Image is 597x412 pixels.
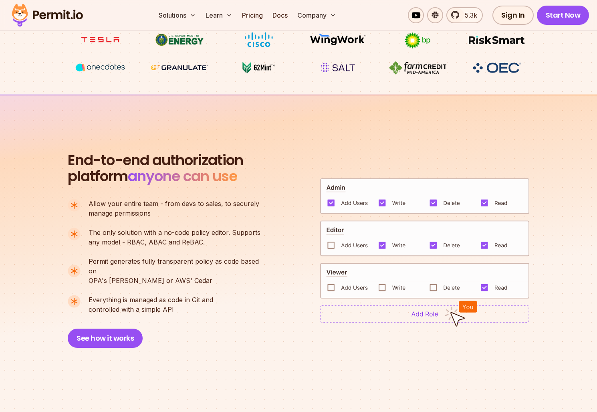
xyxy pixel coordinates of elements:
p: controlled with a simple API [89,295,213,314]
img: vega [70,60,130,75]
img: Cisco [229,32,289,47]
span: End-to-end authorization [68,152,243,168]
img: G2mint [229,60,289,75]
span: Everything is managed as code in Git and [89,295,213,305]
img: US department of energy [149,32,210,47]
img: salt [308,60,368,75]
img: Risksmart [467,32,527,47]
a: Sign In [492,6,534,25]
button: Solutions [155,7,199,23]
a: Pricing [239,7,266,23]
p: any model - RBAC, ABAC and ReBAC. [89,228,260,247]
img: Wingwork [308,32,368,47]
button: Company [294,7,339,23]
span: The only solution with a no-code policy editor. Supports [89,228,260,237]
a: Start Now [537,6,589,25]
img: Farm Credit [387,60,448,75]
span: anyone can use [128,166,237,186]
img: Granulate [149,60,210,75]
p: OPA's [PERSON_NAME] or AWS' Cedar [89,256,267,285]
span: Allow your entire team - from devs to sales, to securely [89,199,259,208]
button: Learn [202,7,236,23]
span: Permit generates fully transparent policy as code based on [89,256,267,276]
h2: platform [68,152,243,184]
p: manage permissions [89,199,259,218]
button: See how it works [68,329,143,348]
img: bp [387,32,448,49]
a: Docs [269,7,291,23]
span: 5.3k [460,10,477,20]
img: tesla [70,32,130,47]
a: 5.3k [446,7,483,23]
img: Permit logo [8,2,87,29]
img: OEC [471,61,522,74]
